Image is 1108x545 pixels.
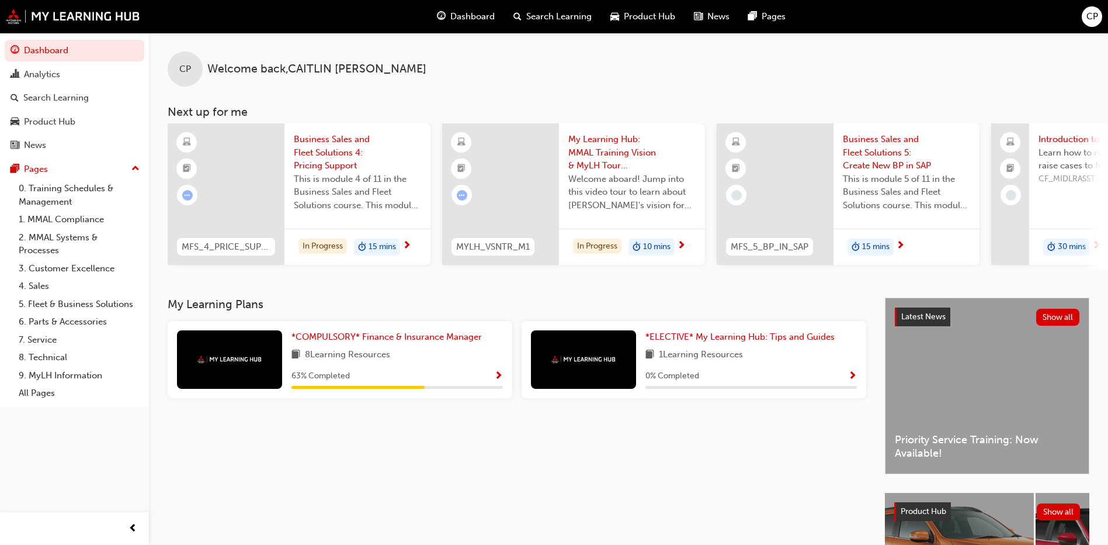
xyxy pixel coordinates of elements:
[428,5,504,29] a: guage-iconDashboard
[24,139,46,152] div: News
[5,111,144,133] a: Product Hub
[305,348,390,363] span: 8 Learning Resources
[731,190,742,201] span: learningRecordVerb_NONE-icon
[14,260,144,278] a: 3. Customer Excellence
[197,356,262,363] img: mmal
[5,40,144,61] a: Dashboard
[298,239,347,254] div: In Progress
[179,63,191,76] span: CP
[14,349,144,367] a: 8. Technical
[895,433,1079,460] span: Priority Service Training: Now Available!
[11,117,19,127] span: car-icon
[494,369,503,384] button: Show Progress
[862,240,890,254] span: 15 mins
[168,298,866,311] h3: My Learning Plans
[5,134,144,156] a: News
[732,135,740,150] span: learningResourceType_ELEARNING-icon
[182,240,270,254] span: MFS_4_PRICE_SUPPORT
[494,371,503,382] span: Show Progress
[131,161,140,177] span: up-icon
[1036,309,1080,326] button: Show all
[11,140,19,151] span: news-icon
[1037,503,1081,520] button: Show all
[848,369,857,384] button: Show Progress
[11,93,19,104] span: search-icon
[848,371,857,382] span: Show Progress
[694,9,703,24] span: news-icon
[717,123,980,265] a: MFS_5_BP_IN_SAPBusiness Sales and Fleet Solutions 5: Create New BP in SAPThis is module 5 of 11 i...
[14,295,144,313] a: 5. Fleet & Business Solutions
[183,161,191,177] span: booktick-icon
[645,370,699,383] span: 0 % Completed
[5,87,144,109] a: Search Learning
[5,64,144,85] a: Analytics
[24,115,75,129] div: Product Hub
[645,348,654,363] span: book-icon
[601,5,685,29] a: car-iconProduct Hub
[291,332,482,342] span: *COMPULSORY* Finance & Insurance Manager
[457,161,466,177] span: booktick-icon
[207,63,426,76] span: Welcome back , CAITLIN [PERSON_NAME]
[14,384,144,402] a: All Pages
[182,190,193,201] span: learningRecordVerb_ATTEMPT-icon
[358,240,366,255] span: duration-icon
[643,240,671,254] span: 10 mins
[14,367,144,385] a: 9. MyLH Information
[291,348,300,363] span: book-icon
[291,330,487,344] a: *COMPULSORY* Finance & Insurance Manager
[526,10,592,23] span: Search Learning
[437,9,446,24] span: guage-icon
[852,240,860,255] span: duration-icon
[895,308,1079,326] a: Latest NewsShow all
[14,277,144,295] a: 4. Sales
[24,68,60,81] div: Analytics
[128,522,137,536] span: prev-icon
[1047,240,1055,255] span: duration-icon
[5,158,144,180] button: Pages
[901,312,946,322] span: Latest News
[457,190,467,201] span: learningRecordVerb_ATTEMPT-icon
[633,240,641,255] span: duration-icon
[645,330,839,344] a: *ELECTIVE* My Learning Hub: Tips and Guides
[291,370,350,383] span: 63 % Completed
[402,241,411,251] span: next-icon
[457,135,466,150] span: learningResourceType_ELEARNING-icon
[6,9,140,24] img: mmal
[5,37,144,158] button: DashboardAnalyticsSearch LearningProduct HubNews
[1006,161,1015,177] span: booktick-icon
[901,506,946,516] span: Product Hub
[14,313,144,331] a: 6. Parts & Accessories
[1006,135,1015,150] span: laptop-icon
[731,240,808,254] span: MFS_5_BP_IN_SAP
[568,173,696,212] span: Welcome aboard! Jump into this video tour to learn about [PERSON_NAME]'s vision for your learning...
[14,180,144,211] a: 0. Training Schedules & Management
[707,10,730,23] span: News
[168,123,430,265] a: MFS_4_PRICE_SUPPORTBusiness Sales and Fleet Solutions 4: Pricing SupportThis is module 4 of 11 in...
[442,123,705,265] a: MYLH_VSNTR_M1My Learning Hub: MMAL Training Vision & MyLH Tour (Elective)Welcome aboard! Jump int...
[659,348,743,363] span: 1 Learning Resources
[885,298,1089,474] a: Latest NewsShow allPriority Service Training: Now Available!
[610,9,619,24] span: car-icon
[1006,190,1016,201] span: learningRecordVerb_NONE-icon
[513,9,522,24] span: search-icon
[23,91,89,105] div: Search Learning
[14,229,144,260] a: 2. MMAL Systems & Processes
[294,173,421,212] span: This is module 4 of 11 in the Business Sales and Fleet Solutions course. This module covers Mitsu...
[1082,6,1102,27] button: CP
[369,240,396,254] span: 15 mins
[732,161,740,177] span: booktick-icon
[894,502,1080,521] a: Product HubShow all
[645,332,835,342] span: *ELECTIVE* My Learning Hub: Tips and Guides
[24,163,48,176] div: Pages
[1058,240,1086,254] span: 30 mins
[762,10,786,23] span: Pages
[568,133,696,173] span: My Learning Hub: MMAL Training Vision & MyLH Tour (Elective)
[843,173,970,212] span: This is module 5 of 11 in the Business Sales and Fleet Solutions course. This module covers how t...
[739,5,795,29] a: pages-iconPages
[14,211,144,229] a: 1. MMAL Compliance
[1086,10,1098,23] span: CP
[624,10,675,23] span: Product Hub
[677,241,686,251] span: next-icon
